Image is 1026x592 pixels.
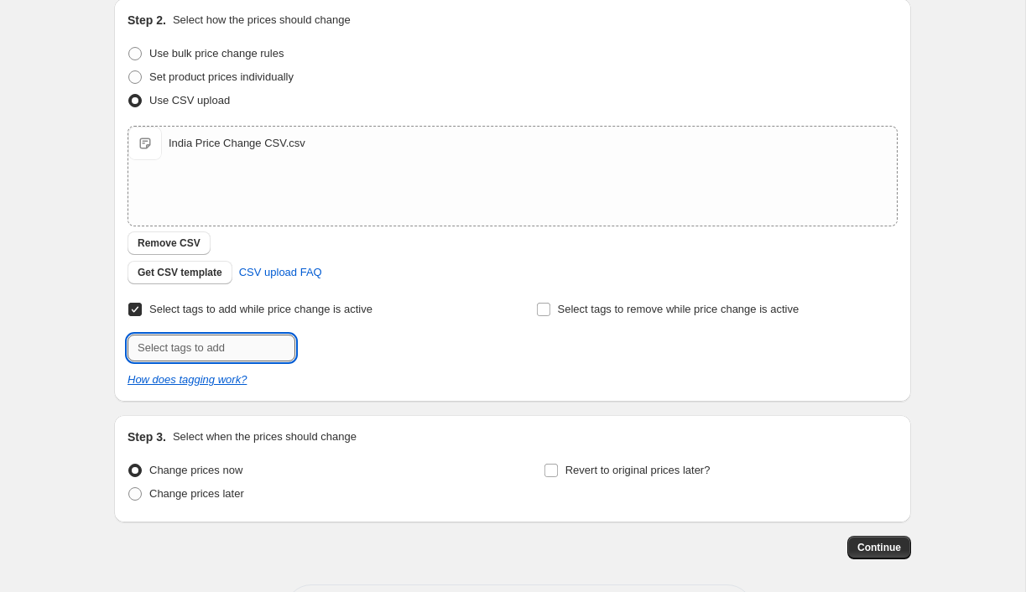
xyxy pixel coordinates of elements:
p: Select how the prices should change [173,12,351,29]
button: Continue [847,536,911,559]
span: Use bulk price change rules [149,47,284,60]
a: How does tagging work? [128,373,247,386]
a: CSV upload FAQ [229,259,332,286]
span: Change prices now [149,464,242,476]
span: Use CSV upload [149,94,230,106]
span: Remove CSV [138,236,201,250]
span: Select tags to add while price change is active [149,303,372,315]
span: Set product prices individually [149,70,294,83]
h2: Step 2. [128,12,166,29]
p: Select when the prices should change [173,428,357,445]
span: Revert to original prices later? [565,464,711,476]
span: Get CSV template [138,266,222,279]
span: Select tags to remove while price change is active [558,303,799,315]
h2: Step 3. [128,428,166,445]
span: CSV upload FAQ [239,264,322,281]
input: Select tags to add [128,335,295,361]
span: Change prices later [149,487,244,500]
span: Continue [857,541,901,554]
button: Remove CSV [128,231,211,255]
div: India Price Change CSV.csv [169,135,305,152]
button: Get CSV template [128,261,232,284]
